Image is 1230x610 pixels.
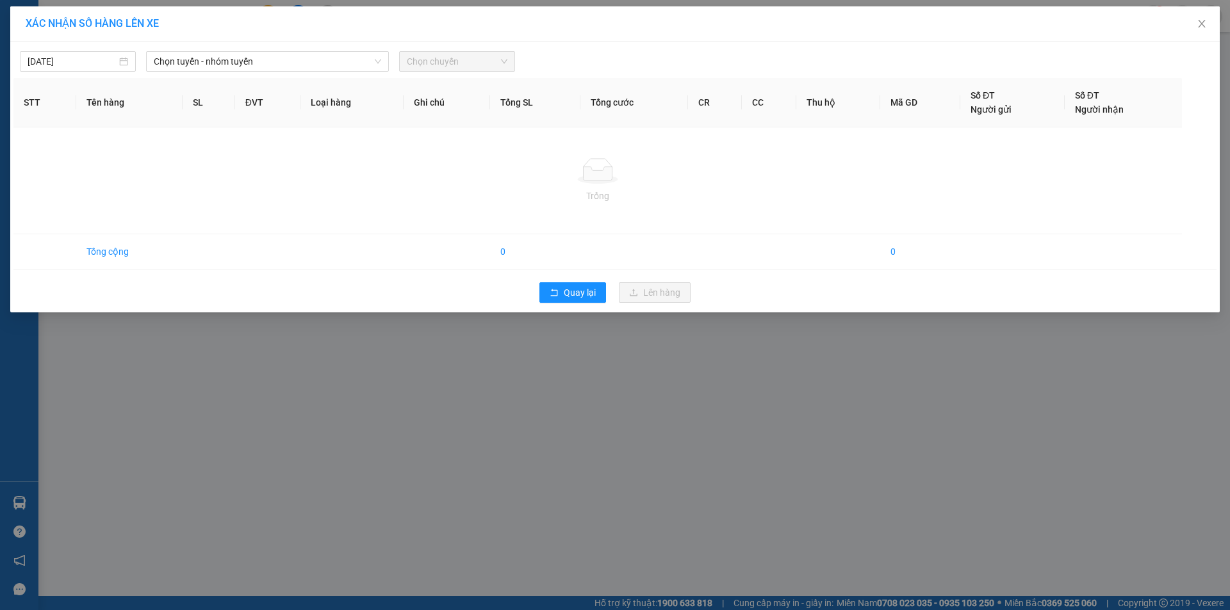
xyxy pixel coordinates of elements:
span: Người nhận [1075,104,1124,115]
th: ĐVT [235,78,300,127]
span: rollback [550,288,559,298]
td: Tổng cộng [76,234,183,269]
button: Close [1184,6,1220,42]
span: Quay lại [564,285,596,300]
span: close [1197,19,1207,29]
th: Tổng cước [580,78,688,127]
th: Loại hàng [300,78,404,127]
span: Chọn chuyến [407,52,507,71]
th: Tổng SL [490,78,580,127]
th: SL [183,78,234,127]
span: down [374,58,382,65]
span: Chọn tuyến - nhóm tuyến [154,52,381,71]
div: Trống [24,189,1172,203]
th: Thu hộ [796,78,880,127]
button: uploadLên hàng [619,282,691,303]
span: Số ĐT [1075,90,1099,100]
span: Người gửi [971,104,1012,115]
th: CR [688,78,742,127]
input: 14/10/2025 [28,54,117,68]
span: XÁC NHẬN SỐ HÀNG LÊN XE [26,17,159,29]
th: Ghi chú [404,78,491,127]
button: rollbackQuay lại [539,282,606,303]
td: 0 [880,234,960,269]
th: Mã GD [880,78,960,127]
th: CC [742,78,796,127]
th: STT [13,78,76,127]
td: 0 [490,234,580,269]
span: Số ĐT [971,90,995,100]
th: Tên hàng [76,78,183,127]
